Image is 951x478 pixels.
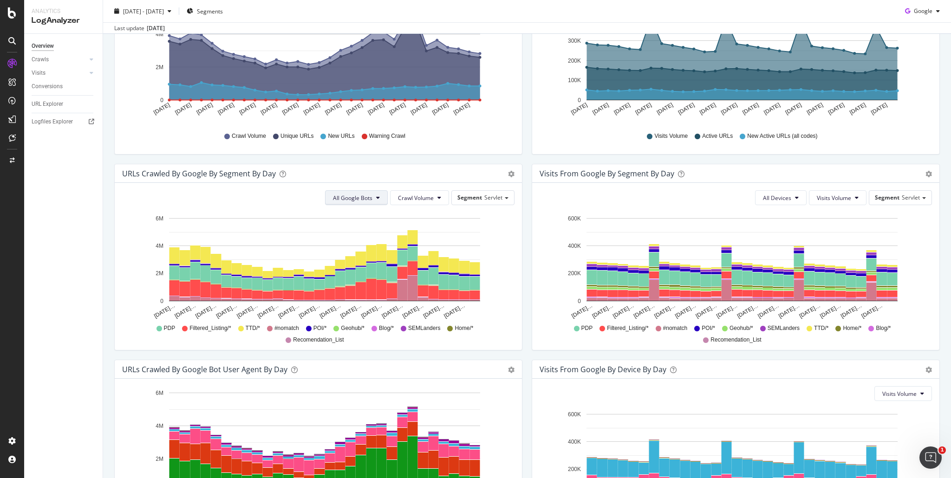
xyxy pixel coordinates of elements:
[156,243,163,249] text: 4M
[613,102,632,116] text: [DATE]
[195,102,214,116] text: [DATE]
[568,243,581,249] text: 400K
[607,324,648,332] span: Filtered_Listing/*
[156,215,163,222] text: 6M
[246,324,260,332] span: TTD/*
[32,99,63,109] div: URL Explorer
[875,194,899,201] span: Segment
[388,102,407,116] text: [DATE]
[217,102,235,116] text: [DATE]
[817,194,851,202] span: Visits Volume
[32,41,54,51] div: Overview
[32,82,63,91] div: Conversions
[755,190,807,205] button: All Devices
[455,324,473,332] span: Home/*
[827,102,846,116] text: [DATE]
[763,102,782,116] text: [DATE]
[568,38,581,44] text: 300K
[634,102,653,116] text: [DATE]
[32,55,87,65] a: Crawls
[189,324,231,332] span: Filtered_Listing/*
[938,446,946,454] span: 1
[183,4,227,19] button: Segments
[814,324,828,332] span: TTD/*
[763,194,791,202] span: All Devices
[122,213,511,320] svg: A chart.
[345,102,364,116] text: [DATE]
[914,7,932,15] span: Google
[408,324,440,332] span: SEMLanders
[174,102,193,116] text: [DATE]
[768,324,800,332] span: SEMLanders
[313,324,327,332] span: POI/*
[122,169,276,178] div: URLs Crawled by Google By Segment By Day
[843,324,861,332] span: Home/*
[581,324,593,332] span: PDP
[260,102,278,116] text: [DATE]
[710,336,761,344] span: Recomendation_List
[663,324,688,332] span: #nomatch
[156,271,163,277] text: 2M
[232,132,266,140] span: Crawl Volume
[730,324,753,332] span: Geohub/*
[32,68,87,78] a: Visits
[293,336,344,344] span: Recomendation_List
[925,367,932,373] div: gear
[747,132,817,140] span: New Active URLs (all codes)
[156,390,163,396] text: 6M
[925,171,932,177] div: gear
[379,324,394,332] span: Blog/*
[367,102,385,116] text: [DATE]
[568,215,581,222] text: 600K
[410,102,428,116] text: [DATE]
[390,190,449,205] button: Crawl Volume
[741,102,760,116] text: [DATE]
[164,324,176,332] span: PDP
[32,117,96,127] a: Logfiles Explorer
[919,446,942,469] iframe: Intercom live chat
[848,102,867,116] text: [DATE]
[302,102,321,116] text: [DATE]
[398,194,434,202] span: Crawl Volume
[540,213,929,320] svg: A chart.
[32,117,73,127] div: Logfiles Explorer
[452,102,471,116] text: [DATE]
[578,298,581,304] text: 0
[570,102,588,116] text: [DATE]
[281,102,300,116] text: [DATE]
[197,7,223,15] span: Segments
[431,102,449,116] text: [DATE]
[568,466,581,473] text: 200K
[333,194,372,202] span: All Google Bots
[656,102,674,116] text: [DATE]
[568,411,581,418] text: 600K
[147,24,165,32] div: [DATE]
[540,365,666,374] div: Visits From Google By Device By Day
[654,132,688,140] span: Visits Volume
[32,82,96,91] a: Conversions
[508,367,515,373] div: gear
[870,102,888,116] text: [DATE]
[677,102,696,116] text: [DATE]
[238,102,257,116] text: [DATE]
[32,41,96,51] a: Overview
[160,97,163,103] text: 0
[568,271,581,277] text: 200K
[901,4,944,19] button: Google
[32,15,95,26] div: LogAnalyzer
[328,132,354,140] span: New URLs
[123,7,164,15] span: [DATE] - [DATE]
[280,132,313,140] span: Unique URLs
[568,439,581,445] text: 400K
[341,324,365,332] span: Geohub/*
[592,102,610,116] text: [DATE]
[156,423,163,429] text: 4M
[111,4,175,19] button: [DATE] - [DATE]
[156,31,163,38] text: 4M
[114,24,165,32] div: Last update
[274,324,299,332] span: #nomatch
[882,390,917,398] span: Visits Volume
[324,102,342,116] text: [DATE]
[369,132,405,140] span: Warning Crawl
